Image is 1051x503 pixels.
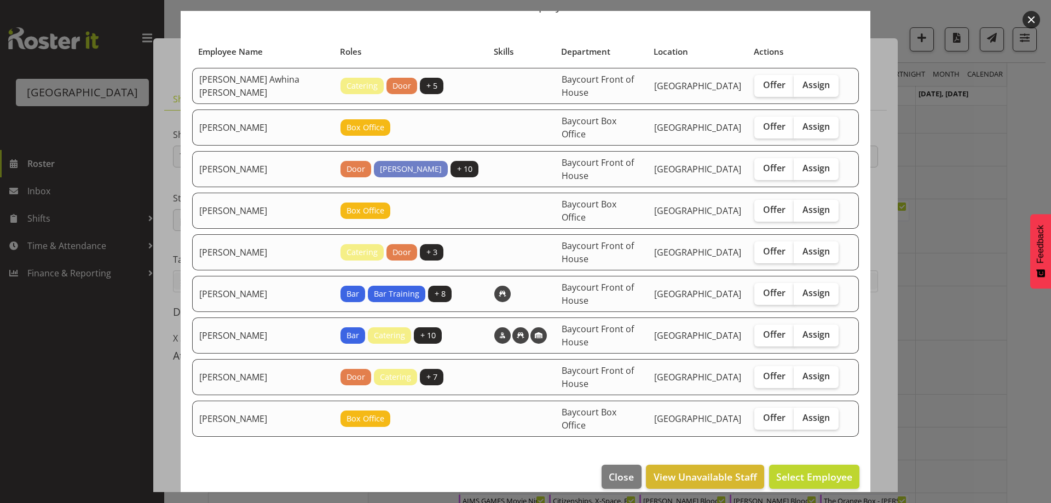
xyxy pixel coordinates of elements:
button: View Unavailable Staff [646,465,764,489]
span: Offer [763,412,786,423]
span: Catering [347,80,378,92]
td: [PERSON_NAME] [192,276,334,312]
span: Offer [763,287,786,298]
span: Offer [763,79,786,90]
td: [PERSON_NAME] [192,234,334,270]
span: [GEOGRAPHIC_DATA] [654,371,741,383]
span: Assign [802,163,830,174]
span: Door [392,80,411,92]
span: Assign [802,371,830,381]
td: [PERSON_NAME] [192,317,334,354]
td: [PERSON_NAME] Awhina [PERSON_NAME] [192,68,334,104]
button: Feedback - Show survey [1030,214,1051,288]
span: View Unavailable Staff [654,470,757,484]
span: Department [561,45,610,58]
span: Baycourt Front of House [562,323,634,348]
span: + 5 [426,80,437,92]
span: Assign [802,246,830,257]
span: Roles [340,45,361,58]
span: Employee Name [198,45,263,58]
span: Catering [380,371,411,383]
span: Catering [374,329,405,342]
span: Feedback [1036,225,1046,263]
span: Offer [763,121,786,132]
span: Offer [763,246,786,257]
td: [PERSON_NAME] [192,109,334,146]
span: Bar Training [374,288,419,300]
span: Offer [763,163,786,174]
td: [PERSON_NAME] [192,359,334,395]
span: [PERSON_NAME] [380,163,442,175]
span: Baycourt Box Office [562,115,616,140]
span: Door [392,246,411,258]
span: [GEOGRAPHIC_DATA] [654,122,741,134]
span: Close [609,470,634,484]
button: Select Employee [769,465,859,489]
span: Baycourt Front of House [562,157,634,182]
span: Skills [494,45,513,58]
span: Bar [347,329,359,342]
span: Bar [347,288,359,300]
span: Assign [802,287,830,298]
td: [PERSON_NAME] [192,193,334,229]
span: Select Employee [776,470,852,483]
span: Assign [802,329,830,340]
span: Baycourt Front of House [562,281,634,307]
span: [GEOGRAPHIC_DATA] [654,80,741,92]
span: Baycourt Box Office [562,406,616,431]
td: [PERSON_NAME] [192,151,334,187]
span: Baycourt Front of House [562,240,634,265]
span: + 10 [457,163,472,175]
span: Assign [802,79,830,90]
span: Actions [754,45,783,58]
span: Door [347,371,365,383]
span: Box Office [347,205,384,217]
span: Location [654,45,688,58]
span: Baycourt Box Office [562,198,616,223]
span: Assign [802,412,830,423]
span: [GEOGRAPHIC_DATA] [654,413,741,425]
span: Assign [802,121,830,132]
span: + 8 [435,288,446,300]
span: Box Office [347,122,384,134]
span: [GEOGRAPHIC_DATA] [654,163,741,175]
button: Close [602,465,641,489]
span: + 3 [426,246,437,258]
span: [GEOGRAPHIC_DATA] [654,246,741,258]
span: + 10 [420,329,436,342]
td: [PERSON_NAME] [192,401,334,437]
span: [GEOGRAPHIC_DATA] [654,205,741,217]
span: Box Office [347,413,384,425]
span: Baycourt Front of House [562,365,634,390]
span: Offer [763,329,786,340]
span: Baycourt Front of House [562,73,634,99]
span: [GEOGRAPHIC_DATA] [654,329,741,342]
span: Assign [802,204,830,215]
span: [GEOGRAPHIC_DATA] [654,288,741,300]
span: Door [347,163,365,175]
span: Offer [763,204,786,215]
span: Offer [763,371,786,381]
span: + 7 [426,371,437,383]
span: Catering [347,246,378,258]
